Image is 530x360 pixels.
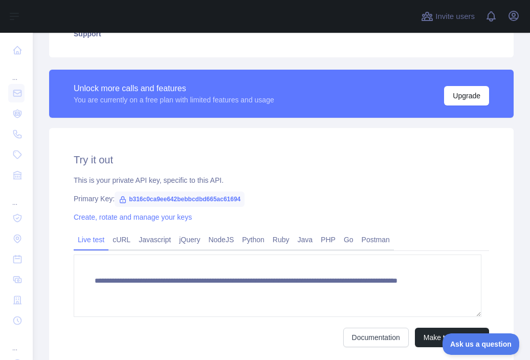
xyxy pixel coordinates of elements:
[74,231,108,248] a: Live test
[74,194,489,204] div: Primary Key:
[443,333,520,355] iframe: Toggle Customer Support
[74,213,192,221] a: Create, rotate and manage your keys
[135,231,175,248] a: Javascript
[419,8,477,25] button: Invite users
[238,231,269,248] a: Python
[74,95,274,105] div: You are currently on a free plan with limited features and usage
[444,86,489,105] button: Upgrade
[435,11,475,23] span: Invite users
[8,332,25,352] div: ...
[358,231,394,248] a: Postman
[343,328,409,347] a: Documentation
[74,175,489,185] div: This is your private API key, specific to this API.
[61,23,501,45] a: Support
[269,231,294,248] a: Ruby
[115,192,245,207] span: b316c0ca9ee642bebbcdbd665ac61694
[108,231,135,248] a: cURL
[340,231,358,248] a: Go
[415,328,489,347] button: Make test request
[74,82,274,95] div: Unlock more calls and features
[8,186,25,207] div: ...
[8,61,25,82] div: ...
[294,231,317,248] a: Java
[175,231,204,248] a: jQuery
[204,231,238,248] a: NodeJS
[317,231,340,248] a: PHP
[74,153,489,167] h2: Try it out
